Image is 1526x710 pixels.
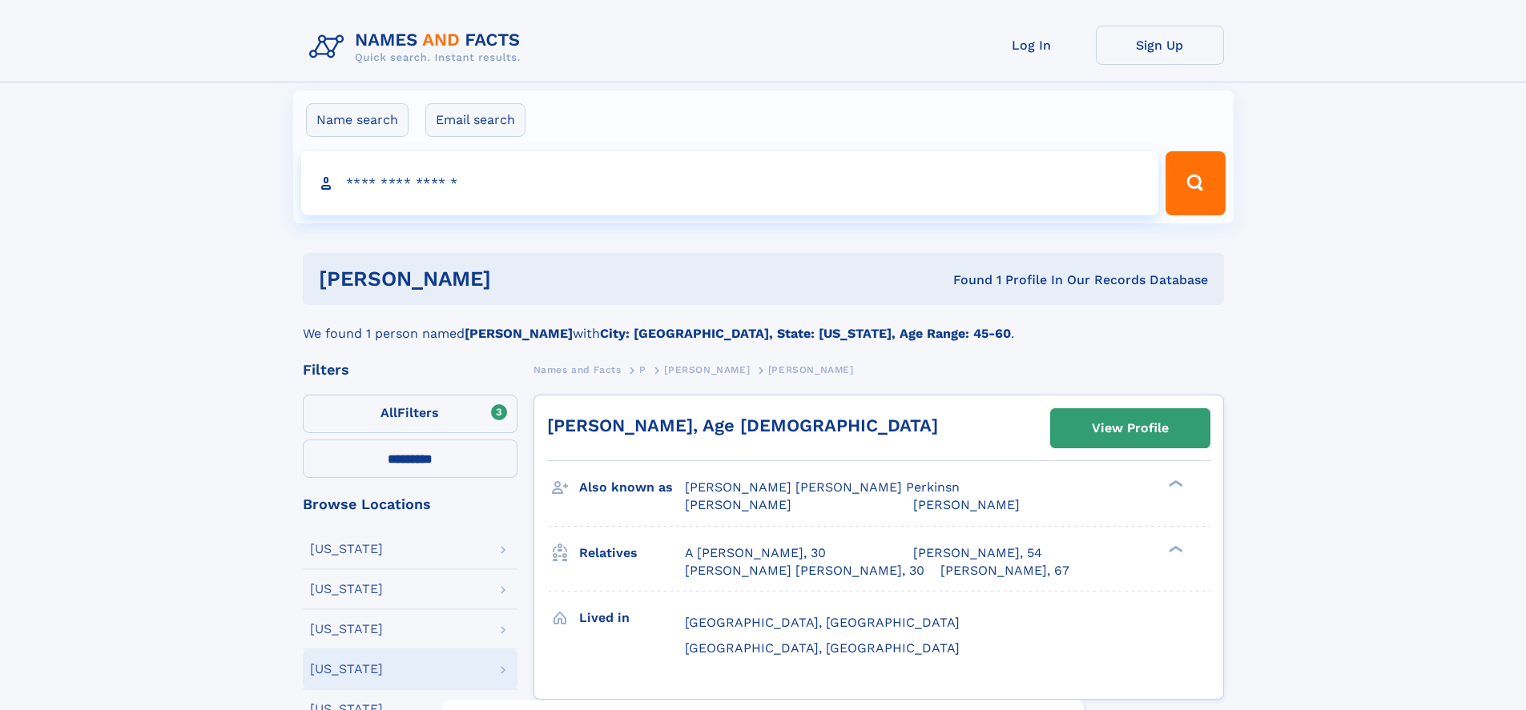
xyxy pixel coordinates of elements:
div: [US_STATE] [310,543,383,556]
a: View Profile [1051,409,1210,447]
a: [PERSON_NAME] [664,359,750,379]
a: [PERSON_NAME], 67 [940,562,1069,580]
span: [GEOGRAPHIC_DATA], [GEOGRAPHIC_DATA] [685,640,960,656]
div: [US_STATE] [310,623,383,636]
span: All [380,405,397,420]
a: [PERSON_NAME], Age [DEMOGRAPHIC_DATA] [547,415,938,435]
input: search input [301,151,1159,215]
b: [PERSON_NAME] [465,326,573,341]
a: [PERSON_NAME], 54 [913,544,1042,562]
label: Email search [425,103,525,137]
span: [PERSON_NAME] [PERSON_NAME] Perkinsn [685,479,960,495]
img: Logo Names and Facts [303,26,533,69]
div: Filters [303,363,517,377]
a: P [639,359,646,379]
span: [PERSON_NAME] [664,364,750,375]
span: [PERSON_NAME] [685,497,791,512]
div: Browse Locations [303,497,517,511]
span: [PERSON_NAME] [913,497,1020,512]
div: Found 1 Profile In Our Records Database [722,271,1208,289]
a: A [PERSON_NAME], 30 [685,544,826,562]
a: Log In [968,26,1096,65]
h3: Also known as [579,474,685,501]
div: [US_STATE] [310,663,383,676]
div: We found 1 person named with . [303,305,1224,343]
a: [PERSON_NAME] [PERSON_NAME], 30 [685,562,924,580]
div: View Profile [1092,410,1169,447]
b: City: [GEOGRAPHIC_DATA], State: [US_STATE], Age Range: 45-60 [600,326,1011,341]
label: Filters [303,395,517,433]
span: P [639,364,646,375]
button: Search Button [1166,151,1225,215]
span: [PERSON_NAME] [768,364,854,375]
div: ❯ [1165,544,1184,554]
label: Name search [306,103,409,137]
a: Sign Up [1096,26,1224,65]
div: [US_STATE] [310,583,383,596]
span: [GEOGRAPHIC_DATA], [GEOGRAPHIC_DATA] [685,615,960,630]
h3: Relatives [579,540,685,567]
div: ❯ [1165,479,1184,489]
h3: Lived in [579,604,685,632]
h1: [PERSON_NAME] [319,269,723,289]
a: Names and Facts [533,359,622,379]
